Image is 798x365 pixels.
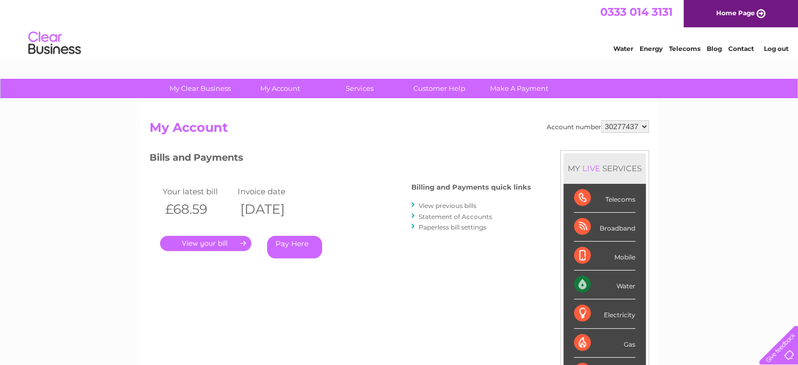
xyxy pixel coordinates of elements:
div: Gas [574,329,635,358]
a: Customer Help [396,79,483,98]
a: Blog [707,45,722,53]
div: Water [574,270,635,299]
a: . [160,236,251,251]
a: Paperless bill settings [419,223,486,231]
div: MY SERVICES [563,153,646,183]
img: logo.png [28,27,81,59]
div: Clear Business is a trading name of Verastar Limited (registered in [GEOGRAPHIC_DATA] No. 3667643... [152,6,647,51]
a: Contact [728,45,754,53]
a: Statement of Accounts [419,213,492,221]
div: LIVE [580,163,602,173]
a: My Account [237,79,323,98]
a: View previous bills [419,202,476,210]
a: My Clear Business [157,79,243,98]
th: [DATE] [235,199,311,220]
a: Services [316,79,403,98]
div: Telecoms [574,184,635,213]
h2: My Account [150,120,649,140]
th: £68.59 [160,199,236,220]
h4: Billing and Payments quick links [411,183,531,191]
div: Electricity [574,299,635,328]
a: Telecoms [669,45,700,53]
a: Make A Payment [476,79,562,98]
div: Broadband [574,213,635,242]
div: Mobile [574,242,635,270]
div: Account number [547,120,649,133]
a: Pay Here [267,236,322,258]
td: Your latest bill [160,184,236,199]
a: 0333 014 3131 [600,5,673,18]
a: Log out [763,45,788,53]
td: Invoice date [235,184,311,199]
a: Energy [640,45,663,53]
h3: Bills and Payments [150,150,531,169]
a: Water [613,45,633,53]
